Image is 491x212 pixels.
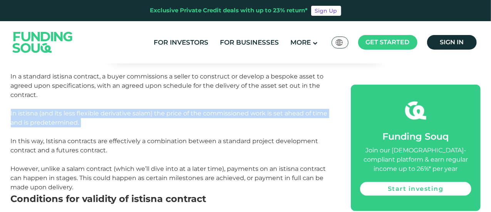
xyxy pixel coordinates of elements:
a: For Investors [152,36,210,49]
a: Start investing [360,182,471,196]
span: Conditions for validity of istisna contract [11,193,206,204]
span: In istisna (and its less flexible derivative salam) the price of the commissioned work is set ahe... [11,110,328,126]
div: Join our [DEMOGRAPHIC_DATA]-compliant platform & earn regular income up to 26%* per year [360,146,471,174]
a: Sign Up [311,6,341,16]
span: More [290,38,311,46]
span: In this way, Istisna contracts are effectively a combination between a standard project developme... [11,137,318,154]
span: Funding Souq [382,131,449,142]
span: However, unlike a salam contract (which we’ll dive into at a later time), payments on an istisna ... [11,165,326,191]
img: SA Flag [336,39,343,46]
span: Sign in [440,38,464,46]
a: Sign in [427,35,477,50]
span: In a standard istisna contract, a buyer commissions a seller to construct or develop a bespoke as... [11,73,324,98]
span: Get started [366,38,410,46]
img: Logo [5,23,80,62]
img: fsicon [405,100,426,121]
a: For Businesses [218,36,281,49]
div: Exclusive Private Credit deals with up to 23% return* [150,6,308,15]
